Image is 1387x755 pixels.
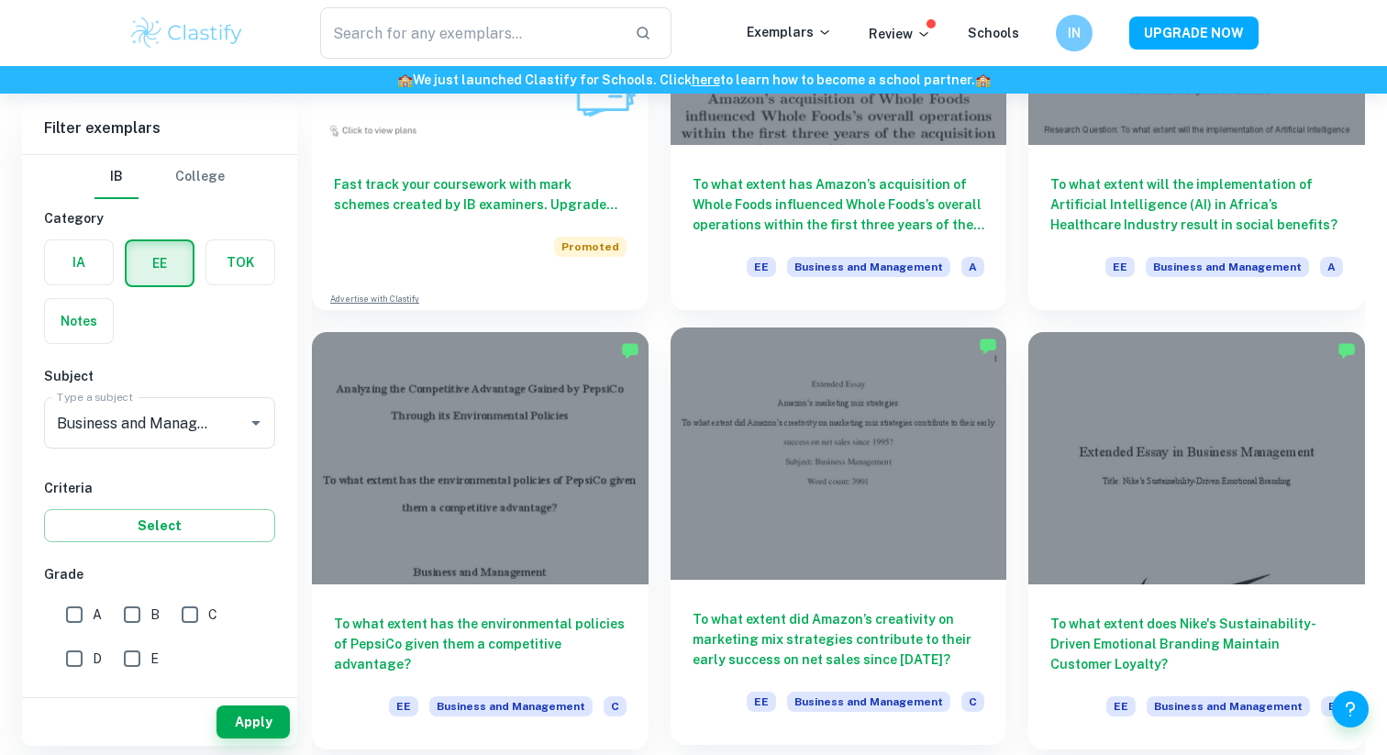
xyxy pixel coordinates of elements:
[968,26,1019,40] a: Schools
[45,299,113,343] button: Notes
[787,257,950,277] span: Business and Management
[334,174,627,215] h6: Fast track your coursework with mark schemes created by IB examiners. Upgrade now
[621,341,639,360] img: Marked
[127,241,193,285] button: EE
[961,257,984,277] span: A
[869,24,931,44] p: Review
[1321,696,1343,716] span: B
[330,293,419,305] a: Advertise with Clastify
[1050,174,1343,235] h6: To what extent will the implementation of Artificial Intelligence (AI) in Africa’s Healthcare Ind...
[93,649,102,669] span: D
[128,15,245,51] img: Clastify logo
[787,692,950,712] span: Business and Management
[1146,257,1309,277] span: Business and Management
[320,7,620,59] input: Search for any exemplars...
[44,366,275,386] h6: Subject
[57,389,133,405] label: Type a subject
[4,70,1383,90] h6: We just launched Clastify for Schools. Click to learn how to become a school partner.
[1320,257,1343,277] span: A
[94,155,139,199] button: IB
[747,22,832,42] p: Exemplars
[1064,23,1085,43] h6: IN
[216,705,290,738] button: Apply
[334,614,627,674] h6: To what extent has the environmental policies of PepsiCo given them a competitive advantage?
[94,155,225,199] div: Filter type choice
[961,692,984,712] span: C
[975,72,991,87] span: 🏫
[208,605,217,625] span: C
[604,696,627,716] span: C
[44,478,275,498] h6: Criteria
[150,649,159,669] span: E
[1105,257,1135,277] span: EE
[206,240,274,284] button: TOK
[554,237,627,257] span: Promoted
[1056,15,1093,51] button: IN
[429,696,593,716] span: Business and Management
[312,332,649,749] a: To what extent has the environmental policies of PepsiCo given them a competitive advantage?EEBus...
[693,609,985,670] h6: To what extent did Amazon’s creativity on marketing mix strategies contribute to their early succ...
[693,174,985,235] h6: To what extent has Amazon’s acquisition of Whole Foods influenced Whole Foods’s overall operation...
[243,410,269,436] button: Open
[1332,691,1369,727] button: Help and Feedback
[1129,17,1259,50] button: UPGRADE NOW
[1028,332,1365,749] a: To what extent does Nike's Sustainability-Driven Emotional Branding Maintain Customer Loyalty?EEB...
[22,103,297,154] h6: Filter exemplars
[1147,696,1310,716] span: Business and Management
[44,564,275,584] h6: Grade
[389,696,418,716] span: EE
[671,332,1007,749] a: To what extent did Amazon’s creativity on marketing mix strategies contribute to their early succ...
[397,72,413,87] span: 🏫
[44,509,275,542] button: Select
[150,605,160,625] span: B
[1050,614,1343,674] h6: To what extent does Nike's Sustainability-Driven Emotional Branding Maintain Customer Loyalty?
[44,208,275,228] h6: Category
[175,155,225,199] button: College
[1337,341,1356,360] img: Marked
[1106,696,1136,716] span: EE
[979,337,997,355] img: Marked
[747,692,776,712] span: EE
[93,605,102,625] span: A
[45,240,113,284] button: IA
[747,257,776,277] span: EE
[692,72,720,87] a: here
